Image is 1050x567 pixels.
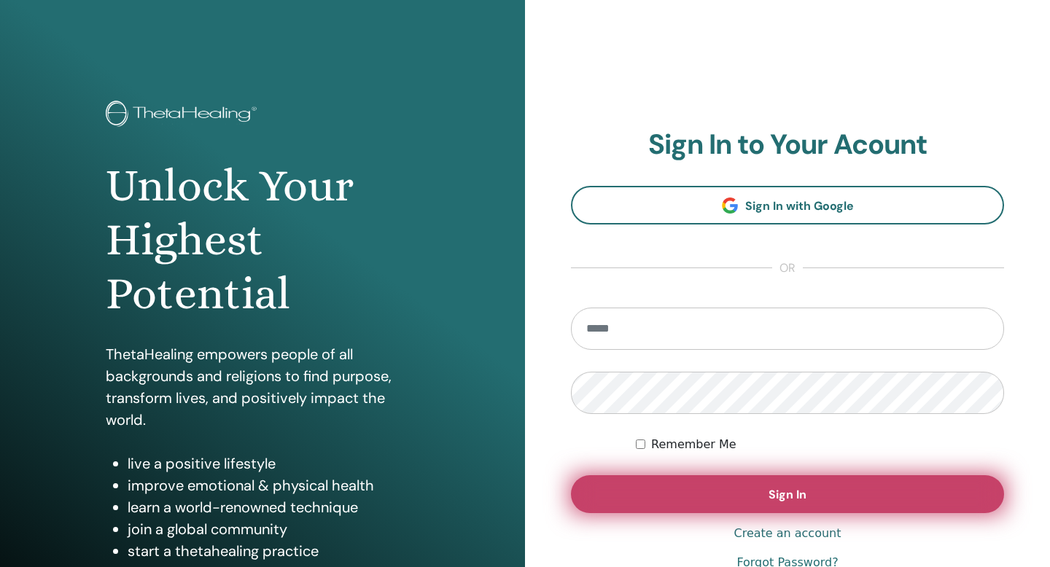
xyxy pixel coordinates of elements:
[106,159,419,321] h1: Unlock Your Highest Potential
[128,474,419,496] li: improve emotional & physical health
[772,259,803,277] span: or
[745,198,854,214] span: Sign In with Google
[636,436,1004,453] div: Keep me authenticated indefinitely or until I manually logout
[128,453,419,474] li: live a positive lifestyle
[651,436,736,453] label: Remember Me
[128,518,419,540] li: join a global community
[571,128,1004,162] h2: Sign In to Your Acount
[571,475,1004,513] button: Sign In
[128,540,419,562] li: start a thetahealing practice
[128,496,419,518] li: learn a world-renowned technique
[734,525,841,542] a: Create an account
[106,343,419,431] p: ThetaHealing empowers people of all backgrounds and religions to find purpose, transform lives, a...
[769,487,806,502] span: Sign In
[571,186,1004,224] a: Sign In with Google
